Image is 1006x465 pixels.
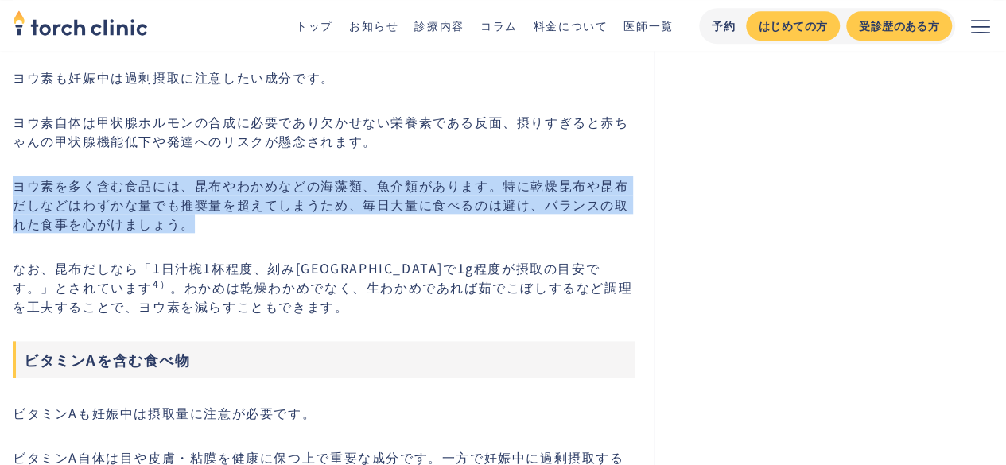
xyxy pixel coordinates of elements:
[480,17,518,33] a: コラム
[13,176,635,233] p: ヨウ素を多く含む食品には、昆布やわかめなどの海藻類、魚介類があります。特に乾燥昆布や昆布だしなどはわずかな量でも推奨量を超えてしまうため、毎日大量に食べるのは避け、バランスの取れた食事を心がけま...
[153,277,170,290] sup: 4）
[712,17,736,34] div: 予約
[759,17,827,34] div: はじめての方
[534,17,608,33] a: 料金について
[13,341,635,378] h3: ビタミンAを含む食べ物
[13,403,635,422] p: ビタミンAも妊娠中は摂取量に注意が必要です。
[746,11,840,41] a: はじめての方
[859,17,939,34] div: 受診歴のある方
[349,17,398,33] a: お知らせ
[846,11,952,41] a: 受診歴のある方
[13,5,148,40] img: torch clinic
[296,17,333,33] a: トップ
[13,258,635,316] p: なお、昆布だしなら「1日汁椀1杯程度、刻み[GEOGRAPHIC_DATA]で1g程度が摂取の目安です。」とされています 。わかめは乾燥わかめでなく、生わかめであれば茹でこぼしするなど調理を工夫...
[623,17,673,33] a: 医師一覧
[414,17,464,33] a: 診療内容
[13,11,148,40] a: home
[13,112,635,150] p: ヨウ素自体は甲状腺ホルモンの合成に必要であり欠かせない栄養素である反面、摂りすぎると赤ちゃんの甲状腺機能低下や発達へのリスクが懸念されます。
[13,68,635,87] p: ヨウ素も妊娠中は過剰摂取に注意したい成分です。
